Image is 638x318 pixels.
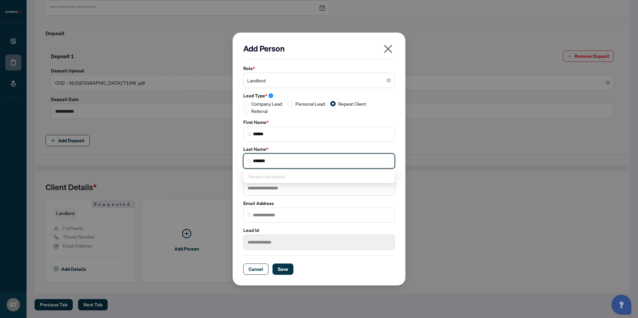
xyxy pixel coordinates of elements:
span: Company Lead [249,100,285,107]
label: Last Name [243,146,395,153]
span: close-circle [387,78,391,82]
img: search_icon [248,132,252,136]
label: Lead Type [243,92,395,99]
span: Referral [249,107,270,115]
img: search_icon [248,213,252,217]
span: Person not found. [249,173,285,179]
label: Role [243,65,395,72]
button: Open asap [611,295,631,315]
span: close [383,44,393,54]
img: search_icon [248,159,252,163]
label: Lead Id [243,227,395,234]
h2: Add Person [243,43,395,54]
span: Personal Lead [293,100,328,107]
label: First Name [243,119,395,126]
span: Repeat Client [336,100,369,107]
span: info-circle [268,93,273,98]
button: Save [272,264,293,275]
span: Cancel [249,264,263,274]
label: Email Address [243,200,395,207]
span: Landlord [247,74,391,87]
button: Cancel [243,264,268,275]
span: Save [278,264,288,274]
